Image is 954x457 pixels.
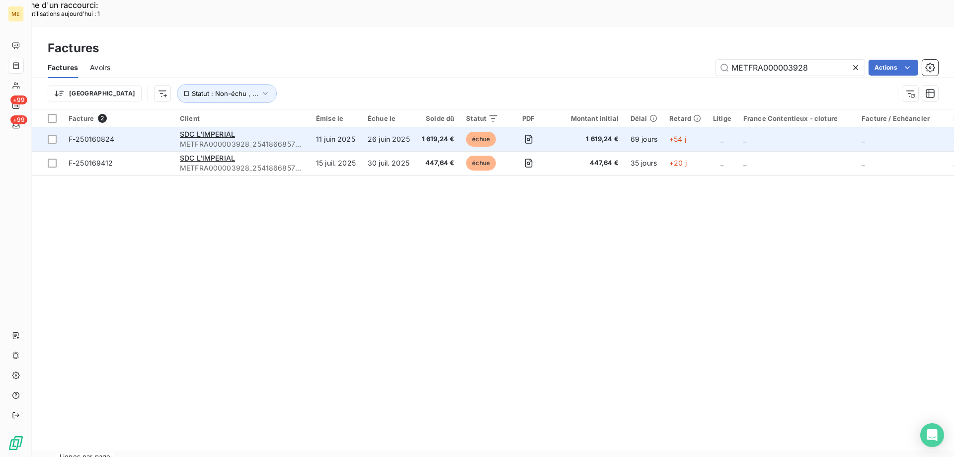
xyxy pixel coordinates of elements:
div: France Contentieux - cloture [743,114,850,122]
div: Client [180,114,304,122]
img: Logo LeanPay [8,435,24,451]
span: METFRA000003928_25418668570540 [180,139,304,149]
span: _ [743,159,746,167]
span: échue [466,156,496,171]
button: [GEOGRAPHIC_DATA] [48,86,142,101]
td: 11 juin 2025 [310,127,362,151]
div: Montant initial [559,114,619,122]
span: _ [720,135,723,143]
span: +20 j [669,159,687,167]
span: Avoirs [90,63,110,73]
span: SDC L'IMPERIAL [180,130,235,138]
span: 447,64 € [559,158,619,168]
div: Litige [713,114,731,122]
span: F-250160824 [69,135,115,143]
span: _ [862,135,865,143]
span: échue [466,132,496,147]
div: Échue le [368,114,410,122]
span: Facture [69,114,94,122]
td: 15 juil. 2025 [310,151,362,175]
button: Statut : Non-échu , ... [177,84,277,103]
span: +99 [10,115,27,124]
span: SDC L'IMPERIAL [180,154,235,162]
button: Actions [869,60,918,76]
td: 35 jours [625,151,663,175]
td: 30 juil. 2025 [362,151,416,175]
span: 2 [98,114,107,123]
div: Statut [466,114,498,122]
span: _ [720,159,723,167]
span: +99 [10,95,27,104]
a: +99 [8,97,23,113]
h3: Factures [48,39,99,57]
div: Solde dû [422,114,455,122]
span: METFRA000003928_25418668570540 [180,163,304,173]
span: Factures [48,63,78,73]
a: +99 [8,117,23,133]
div: Retard [669,114,701,122]
div: Émise le [316,114,356,122]
span: Statut : Non-échu , ... [192,90,258,97]
div: Délai [631,114,657,122]
input: Rechercher [715,60,865,76]
td: 26 juin 2025 [362,127,416,151]
span: _ [862,159,865,167]
span: _ [743,135,746,143]
span: F-250169412 [69,159,113,167]
td: 69 jours [625,127,663,151]
div: Open Intercom Messenger [920,423,944,447]
div: PDF [510,114,547,122]
span: 1 619,24 € [559,134,619,144]
span: 1 619,24 € [422,134,455,144]
div: Facture / Echéancier [862,114,942,122]
span: +54 j [669,135,686,143]
span: 447,64 € [422,158,455,168]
